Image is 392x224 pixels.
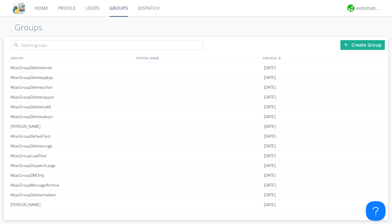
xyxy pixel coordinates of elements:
[9,92,135,102] div: AtlasGroupDeleteoquyw
[11,40,203,50] input: Search groups
[9,190,135,200] div: AtlasGroupDeletemwbwn
[4,180,388,190] a: AtlasGroupMessageArchive[DATE]
[264,102,276,112] span: [DATE]
[4,131,388,141] a: AtlasGroupDefaultTest[DATE]
[4,82,388,92] a: AtlasGroupDeletezzhov[DATE]
[4,73,388,82] a: AtlasGroupDeletepqkqu[DATE]
[9,122,135,131] div: [PERSON_NAME]
[264,180,276,190] span: [DATE]
[264,122,276,131] span: [DATE]
[9,200,135,209] div: [PERSON_NAME]
[264,73,276,82] span: [DATE]
[4,92,388,102] a: AtlasGroupDeleteoquyw[DATE]
[264,190,276,200] span: [DATE]
[264,82,276,92] span: [DATE]
[9,63,135,72] div: AtlasGroupDeletebinek
[135,53,261,63] div: SYSTEM_NAME
[264,63,276,73] span: [DATE]
[4,200,388,210] a: [PERSON_NAME][DATE]
[4,210,388,219] a: AtlasGroupDeletelqwks[DATE]
[264,112,276,122] span: [DATE]
[264,200,276,210] span: [DATE]
[264,141,276,151] span: [DATE]
[9,82,135,92] div: AtlasGroupDeletezzhov
[4,190,388,200] a: AtlasGroupDeletemwbwn[DATE]
[344,42,348,47] img: plus.svg
[9,210,135,219] div: AtlasGroupDeletelqwks
[4,161,388,171] a: AtlasGroupDispatchLarge[DATE]
[264,210,276,219] span: [DATE]
[9,102,135,112] div: AtlasGroupDeleteloddi
[9,112,135,121] div: AtlasGroupDeleteaduyn
[4,102,388,112] a: AtlasGroupDeleteloddi[DATE]
[356,5,381,11] div: automation+atlas
[366,201,385,221] iframe: Toggle Customer Support
[4,141,388,151] a: AtlasGroupDeletevcvgb[DATE]
[264,161,276,171] span: [DATE]
[261,53,388,63] div: CREATED
[9,161,135,170] div: AtlasGroupDispatchLarge
[9,180,135,190] div: AtlasGroupMessageArchive
[9,151,135,160] div: AtlasGroupLoadTest
[264,131,276,141] span: [DATE]
[4,112,388,122] a: AtlasGroupDeleteaduyn[DATE]
[264,171,276,180] span: [DATE]
[264,151,276,161] span: [DATE]
[4,171,388,180] a: AtlasGroupDMOnly[DATE]
[13,2,25,14] img: cddb5a64eb264b2086981ab96f4c1ba7
[4,122,388,131] a: [PERSON_NAME][DATE]
[9,73,135,82] div: AtlasGroupDeletepqkqu
[9,131,135,141] div: AtlasGroupDefaultTest
[340,40,385,50] div: Create Group
[9,141,135,151] div: AtlasGroupDeletevcvgb
[4,63,388,73] a: AtlasGroupDeletebinek[DATE]
[347,5,354,12] img: d2d01cd9b4174d08988066c6d424eccd
[9,53,133,63] div: GROUPS
[4,151,388,161] a: AtlasGroupLoadTest[DATE]
[264,92,276,102] span: [DATE]
[9,171,135,180] div: AtlasGroupDMOnly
